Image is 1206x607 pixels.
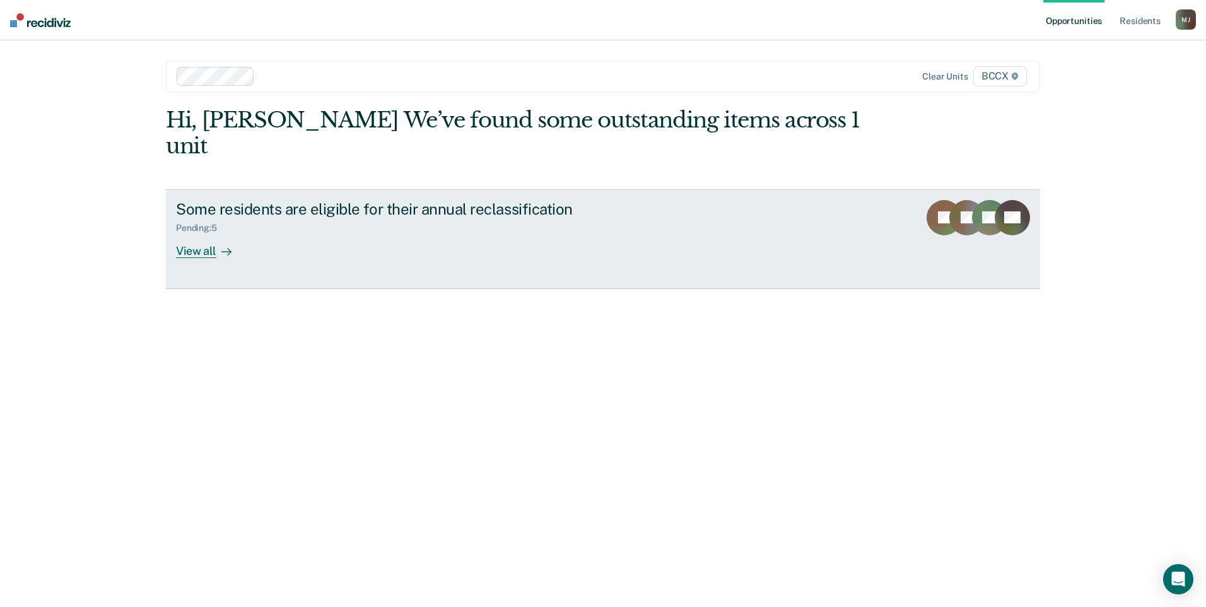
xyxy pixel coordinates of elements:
[1163,564,1193,594] div: Open Intercom Messenger
[1176,9,1196,30] div: M J
[10,13,71,27] img: Recidiviz
[176,233,247,258] div: View all
[922,71,968,82] div: Clear units
[1176,9,1196,30] button: MJ
[176,223,227,233] div: Pending : 5
[166,189,1040,289] a: Some residents are eligible for their annual reclassificationPending:5View all
[973,66,1027,86] span: BCCX
[176,200,619,218] div: Some residents are eligible for their annual reclassification
[166,107,865,159] div: Hi, [PERSON_NAME] We’ve found some outstanding items across 1 unit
